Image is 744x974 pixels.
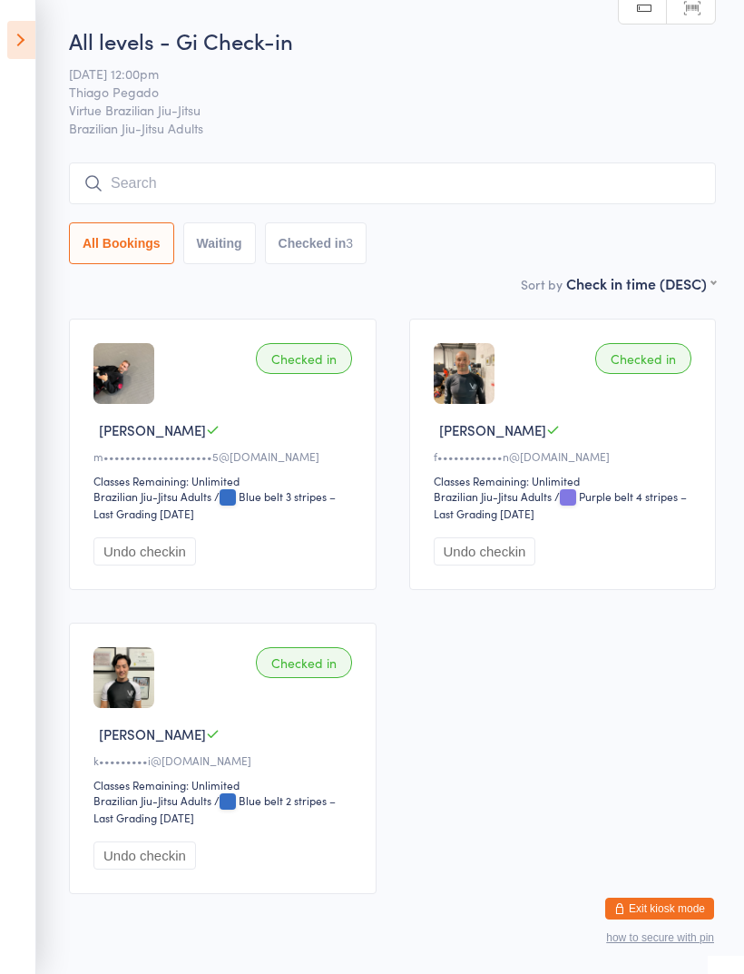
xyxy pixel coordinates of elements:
[93,753,357,768] div: k•••••••••i@[DOMAIN_NAME]
[521,275,563,293] label: Sort by
[69,25,716,55] h2: All levels - Gi Check-in
[434,488,552,504] div: Brazilian Jiu-Jitsu Adults
[265,222,367,264] button: Checked in3
[69,162,716,204] input: Search
[256,343,352,374] div: Checked in
[69,222,174,264] button: All Bookings
[99,420,206,439] span: [PERSON_NAME]
[69,101,688,119] span: Virtue Brazilian Jiu-Jitsu
[439,420,546,439] span: [PERSON_NAME]
[434,537,536,566] button: Undo checkin
[434,473,698,488] div: Classes Remaining: Unlimited
[93,841,196,870] button: Undo checkin
[93,647,154,708] img: image1683100601.png
[93,343,154,404] img: image1670629558.png
[605,898,714,920] button: Exit kiosk mode
[93,792,211,808] div: Brazilian Jiu-Jitsu Adults
[183,222,256,264] button: Waiting
[93,777,357,792] div: Classes Remaining: Unlimited
[69,119,716,137] span: Brazilian Jiu-Jitsu Adults
[256,647,352,678] div: Checked in
[99,724,206,743] span: [PERSON_NAME]
[434,448,698,464] div: f••••••••••••n@[DOMAIN_NAME]
[93,537,196,566] button: Undo checkin
[566,273,716,293] div: Check in time (DESC)
[93,448,357,464] div: m••••••••••••••••••••5@[DOMAIN_NAME]
[434,343,494,404] img: image1657006647.png
[595,343,691,374] div: Checked in
[93,488,211,504] div: Brazilian Jiu-Jitsu Adults
[606,931,714,944] button: how to secure with pin
[93,473,357,488] div: Classes Remaining: Unlimited
[346,236,353,251] div: 3
[69,64,688,83] span: [DATE] 12:00pm
[69,83,688,101] span: Thiago Pegado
